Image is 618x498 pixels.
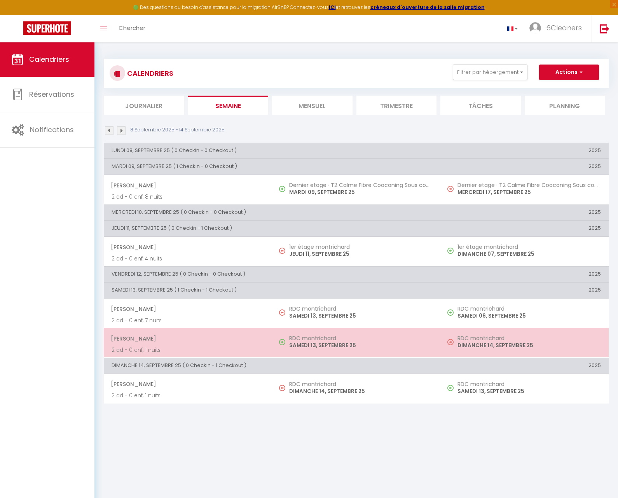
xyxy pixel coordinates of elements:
[30,125,74,135] span: Notifications
[440,159,609,175] th: 2025
[104,283,440,298] th: SAMEDI 13, SEPTEMBRE 25 ( 1 Checkin - 1 Checkout )
[370,4,485,10] a: créneaux d'ouverture de la salle migration
[111,302,264,316] span: [PERSON_NAME]
[440,221,609,236] th: 2025
[289,182,433,188] h5: Dernier etage · T2 Calme Fibre Cooconing Sous comble
[104,358,440,374] th: DIMANCHE 14, SEPTEMBRE 25 ( 0 Checkin - 1 Checkout )
[289,387,433,395] p: DIMANCHE 14, SEPTEMBRE 25
[111,377,264,391] span: [PERSON_NAME]
[440,143,609,158] th: 2025
[440,204,609,220] th: 2025
[440,283,609,298] th: 2025
[112,391,264,400] p: 2 ad - 0 enf, 1 nuits
[457,182,601,188] h5: Dernier etage · T2 Calme Fibre Cooconing Sous comble
[112,316,264,325] p: 2 ad - 0 enf, 7 nuits
[356,96,437,115] li: Trimestre
[111,331,264,346] span: [PERSON_NAME]
[125,65,173,82] h3: CALENDRIERS
[104,159,440,175] th: MARDI 09, SEPTEMBRE 25 ( 1 Checkin - 0 Checkout )
[457,341,601,349] p: DIMANCHE 14, SEPTEMBRE 25
[457,250,601,258] p: DIMANCHE 07, SEPTEMBRE 25
[457,335,601,341] h5: RDC montrichard
[188,96,269,115] li: Semaine
[457,312,601,320] p: SAMEDI 06, SEPTEMBRE 25
[600,24,609,33] img: logout
[457,381,601,387] h5: RDC montrichard
[447,339,454,345] img: NO IMAGE
[104,96,184,115] li: Journalier
[457,188,601,196] p: MERCREDI 17, SEPTEMBRE 25
[119,24,145,32] span: Chercher
[447,186,454,192] img: NO IMAGE
[447,248,454,254] img: NO IMAGE
[289,250,433,258] p: JEUDI 11, SEPTEMBRE 25
[6,3,30,26] button: Ouvrir le widget de chat LiveChat
[289,341,433,349] p: SAMEDI 13, SEPTEMBRE 25
[457,387,601,395] p: SAMEDI 13, SEPTEMBRE 25
[29,89,74,99] span: Réservations
[524,15,592,42] a: ... 6Cleaners
[279,248,285,254] img: NO IMAGE
[289,381,433,387] h5: RDC montrichard
[440,266,609,282] th: 2025
[112,255,264,263] p: 2 ad - 0 enf, 4 nuits
[111,178,264,193] span: [PERSON_NAME]
[104,221,440,236] th: JEUDI 11, SEPTEMBRE 25 ( 0 Checkin - 1 Checkout )
[447,385,454,391] img: NO IMAGE
[329,4,336,10] a: ICI
[289,244,433,250] h5: 1er étage montrichard
[453,65,527,80] button: Filtrer par hébergement
[440,96,521,115] li: Tâches
[289,335,433,341] h5: RDC montrichard
[112,193,264,201] p: 2 ad - 0 enf, 8 nuits
[272,96,353,115] li: Mensuel
[289,188,433,196] p: MARDI 09, SEPTEMBRE 25
[130,126,225,134] p: 8 Septembre 2025 - 14 Septembre 2025
[29,54,69,64] span: Calendriers
[104,204,440,220] th: MERCREDI 10, SEPTEMBRE 25 ( 0 Checkin - 0 Checkout )
[546,23,582,33] span: 6Cleaners
[23,21,71,35] img: Super Booking
[529,22,541,34] img: ...
[539,65,599,80] button: Actions
[447,309,454,316] img: NO IMAGE
[457,306,601,312] h5: RDC montrichard
[112,346,264,354] p: 2 ad - 0 enf, 1 nuits
[279,309,285,316] img: NO IMAGE
[289,312,433,320] p: SAMEDI 13, SEPTEMBRE 25
[104,143,440,158] th: LUNDI 08, SEPTEMBRE 25 ( 0 Checkin - 0 Checkout )
[457,244,601,250] h5: 1er étage montrichard
[440,358,609,374] th: 2025
[525,96,605,115] li: Planning
[111,240,264,255] span: [PERSON_NAME]
[289,306,433,312] h5: RDC montrichard
[279,385,285,391] img: NO IMAGE
[104,266,440,282] th: VENDREDI 12, SEPTEMBRE 25 ( 0 Checkin - 0 Checkout )
[113,15,151,42] a: Chercher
